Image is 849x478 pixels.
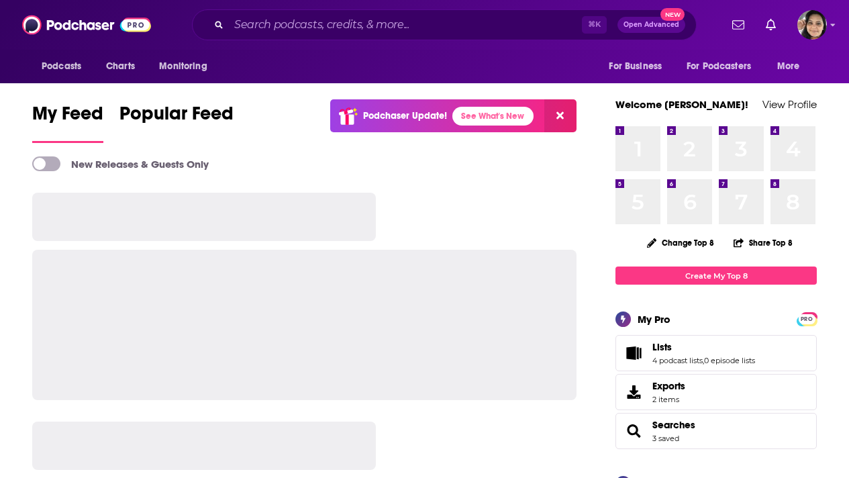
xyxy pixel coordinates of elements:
[615,98,748,111] a: Welcome [PERSON_NAME]!
[652,380,685,392] span: Exports
[150,54,224,79] button: open menu
[615,335,817,371] span: Lists
[620,383,647,401] span: Exports
[32,156,209,171] a: New Releases & Guests Only
[615,267,817,285] a: Create My Top 8
[652,419,695,431] a: Searches
[42,57,81,76] span: Podcasts
[799,314,815,324] a: PRO
[797,10,827,40] img: User Profile
[615,413,817,449] span: Searches
[363,110,447,122] p: Podchaser Update!
[623,21,679,28] span: Open Advanced
[159,57,207,76] span: Monitoring
[727,13,750,36] a: Show notifications dropdown
[733,230,793,256] button: Share Top 8
[620,344,647,363] a: Lists
[652,395,685,404] span: 2 items
[609,57,662,76] span: For Business
[615,374,817,410] a: Exports
[192,9,697,40] div: Search podcasts, credits, & more...
[119,102,234,133] span: Popular Feed
[799,314,815,324] span: PRO
[652,356,703,365] a: 4 podcast lists
[32,54,99,79] button: open menu
[638,313,670,326] div: My Pro
[678,54,770,79] button: open menu
[797,10,827,40] span: Logged in as shelbyjanner
[32,102,103,133] span: My Feed
[119,102,234,143] a: Popular Feed
[660,8,685,21] span: New
[760,13,781,36] a: Show notifications dropdown
[106,57,135,76] span: Charts
[797,10,827,40] button: Show profile menu
[703,356,704,365] span: ,
[639,234,722,251] button: Change Top 8
[599,54,679,79] button: open menu
[97,54,143,79] a: Charts
[452,107,534,126] a: See What's New
[32,102,103,143] a: My Feed
[777,57,800,76] span: More
[762,98,817,111] a: View Profile
[582,16,607,34] span: ⌘ K
[620,422,647,440] a: Searches
[652,434,679,443] a: 3 saved
[687,57,751,76] span: For Podcasters
[768,54,817,79] button: open menu
[617,17,685,33] button: Open AdvancedNew
[652,341,672,353] span: Lists
[229,14,582,36] input: Search podcasts, credits, & more...
[704,356,755,365] a: 0 episode lists
[652,341,755,353] a: Lists
[22,12,151,38] img: Podchaser - Follow, Share and Rate Podcasts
